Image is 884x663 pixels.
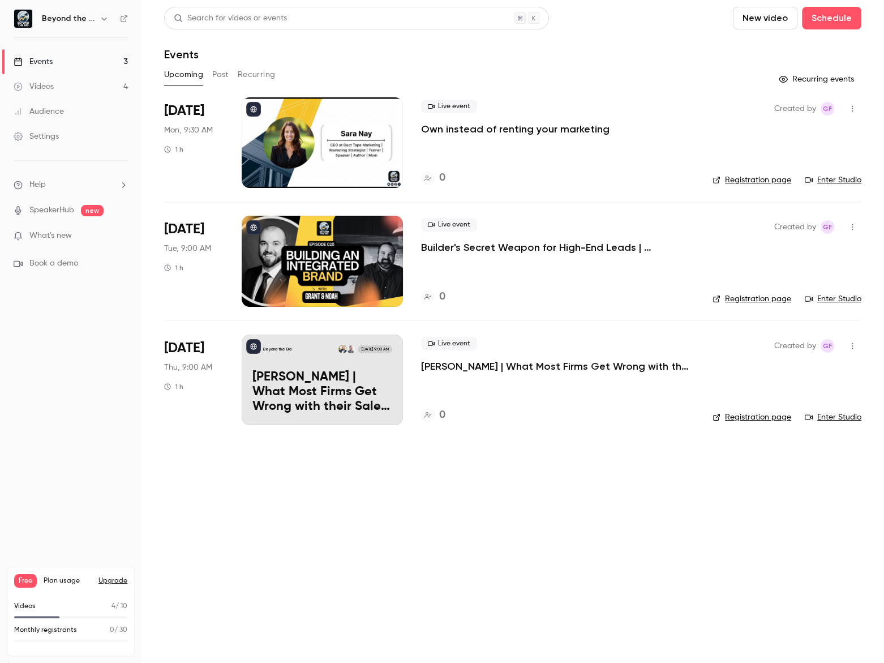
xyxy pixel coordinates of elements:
span: Created by [774,102,816,116]
span: Grant Fuellenbach [821,220,834,234]
p: Videos [14,601,36,611]
a: 0 [421,408,445,423]
span: GF [823,102,832,116]
button: Upcoming [164,66,203,84]
a: Registration page [713,412,791,423]
span: Created by [774,220,816,234]
span: Mon, 9:30 AM [164,125,213,136]
span: Live event [421,100,477,113]
h1: Events [164,48,199,61]
span: [DATE] [164,339,204,357]
a: [PERSON_NAME] | What Most Firms Get Wrong with their Sales & Marketing Plans [421,360,694,373]
p: / 10 [111,601,127,611]
a: Own instead of renting your marketing [421,122,610,136]
p: [PERSON_NAME] | What Most Firms Get Wrong with their Sales & Marketing Plans [252,370,392,414]
span: Thu, 9:00 AM [164,362,212,373]
li: help-dropdown-opener [14,179,128,191]
div: 1 h [164,382,183,391]
a: Registration page [713,293,791,305]
a: SpeakerHub [29,204,74,216]
div: Sep 15 Mon, 9:30 AM (America/Denver) [164,97,224,188]
p: / 30 [110,625,127,635]
span: Live event [421,218,477,232]
div: Sep 16 Tue, 9:00 AM (America/Denver) [164,216,224,306]
a: Enter Studio [805,412,861,423]
a: 0 [421,170,445,186]
span: Created by [774,339,816,353]
div: Videos [14,81,54,92]
a: Enter Studio [805,293,861,305]
span: 0 [110,627,114,634]
h4: 0 [439,289,445,305]
span: Free [14,574,37,588]
span: Grant Fuellenbach [821,102,834,116]
h4: 0 [439,170,445,186]
div: Sep 18 Thu, 9:00 AM (America/Denver) [164,335,224,425]
img: Grant Fuellenbach [338,345,346,353]
div: 1 h [164,145,183,154]
span: Book a demo [29,258,78,270]
a: Builder's Secret Weapon for High-End Leads | [PERSON_NAME] [421,241,694,254]
div: 1 h [164,263,183,272]
button: Recurring [238,66,276,84]
span: Help [29,179,46,191]
div: Search for videos or events [174,12,287,24]
button: New video [733,7,797,29]
a: Dan Goodstein | What Most Firms Get Wrong with their Sales & Marketing PlansBeyond the BidDan Goo... [242,335,403,425]
span: [DATE] [164,102,204,120]
button: Schedule [802,7,861,29]
iframe: Noticeable Trigger [114,231,128,241]
img: Beyond the Bid [14,10,32,28]
span: Grant Fuellenbach [821,339,834,353]
a: 0 [421,289,445,305]
span: [DATE] 9:00 AM [358,345,392,353]
img: Dan Goodstein [347,345,355,353]
span: [DATE] [164,220,204,238]
span: Tue, 9:00 AM [164,243,211,254]
span: Plan usage [44,576,92,585]
div: Audience [14,106,64,117]
span: 4 [111,603,115,610]
h6: Beyond the Bid [42,13,95,24]
div: Settings [14,131,59,142]
span: GF [823,339,832,353]
span: What's new [29,230,72,242]
a: Registration page [713,174,791,186]
div: Events [14,56,53,67]
button: Recurring events [774,70,861,88]
p: Beyond the Bid [263,347,291,352]
span: GF [823,220,832,234]
h4: 0 [439,408,445,423]
span: new [81,205,104,216]
p: Monthly registrants [14,625,77,635]
button: Upgrade [98,576,127,585]
span: Live event [421,337,477,350]
button: Past [212,66,229,84]
a: Enter Studio [805,174,861,186]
